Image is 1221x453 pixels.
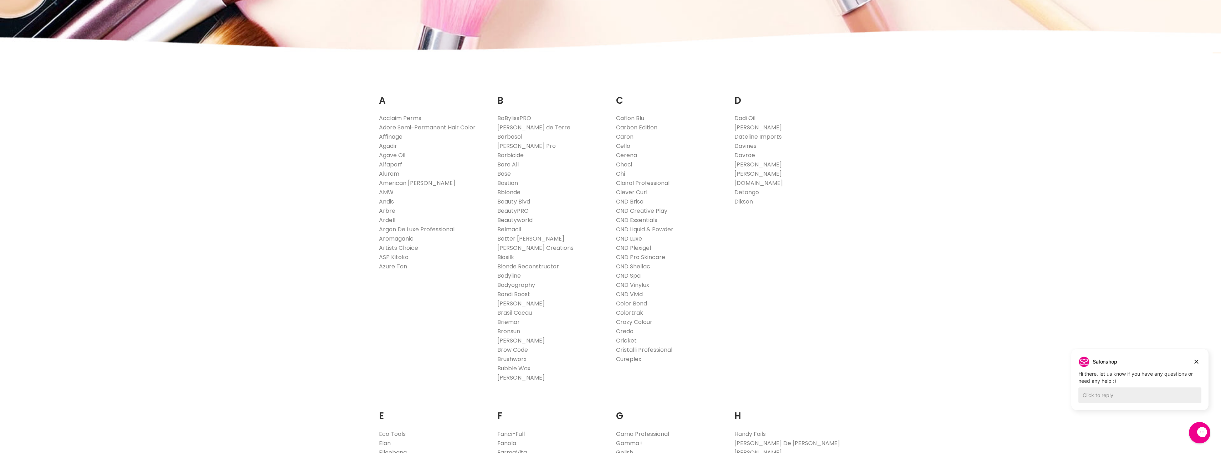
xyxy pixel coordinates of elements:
a: Eco Tools [379,430,406,438]
a: Cerena [616,151,637,159]
a: Arbre [379,207,395,215]
a: Agave Oil [379,151,405,159]
a: Checi [616,160,632,169]
a: American [PERSON_NAME] [379,179,455,187]
a: Bodyline [497,272,521,280]
a: Caron [616,133,633,141]
a: Dadi Oil [734,114,755,122]
a: Azure Tan [379,262,407,271]
a: Caflon Blu [616,114,644,122]
a: Bblonde [497,188,520,196]
a: CND Shellac [616,262,650,271]
a: [PERSON_NAME] De [PERSON_NAME] [734,439,840,447]
a: Belmacil [497,225,521,233]
a: Brushworx [497,355,527,363]
a: ASP Kitoko [379,253,409,261]
a: CND Vivid [616,290,643,298]
a: CND Essentials [616,216,657,224]
a: CND Creative Play [616,207,667,215]
a: Alfaparf [379,160,402,169]
a: [PERSON_NAME] [497,336,545,345]
a: Dikson [734,197,753,206]
a: Base [497,170,511,178]
a: Better [PERSON_NAME] [497,235,564,243]
a: Davines [734,142,756,150]
a: Elan [379,439,391,447]
a: Cureplex [616,355,641,363]
a: Andis [379,197,394,206]
a: Affinage [379,133,402,141]
a: BeautyPRO [497,207,529,215]
a: Bronsun [497,327,520,335]
a: Beauty Blvd [497,197,530,206]
a: Aromaganic [379,235,414,243]
h2: F [497,400,605,423]
a: Bubble Wax [497,364,530,372]
a: Bare All [497,160,519,169]
a: Blonde Reconstructor [497,262,559,271]
a: [PERSON_NAME] de Terre [497,123,570,132]
a: Aluram [379,170,399,178]
a: Crazy Colour [616,318,652,326]
a: Briemar [497,318,520,326]
a: Carbon Edition [616,123,657,132]
a: Gama Professional [616,430,669,438]
a: Beautyworld [497,216,533,224]
a: [PERSON_NAME] [734,123,782,132]
a: CND Spa [616,272,641,280]
a: Bondi Boost [497,290,530,298]
a: Artists Choice [379,244,418,252]
a: Acclaim Perms [379,114,421,122]
a: Bodyography [497,281,535,289]
a: Colortrak [616,309,643,317]
h2: D [734,84,842,108]
a: [PERSON_NAME] Pro [497,142,556,150]
a: Davroe [734,151,755,159]
a: Clairol Professional [616,179,670,187]
h2: C [616,84,724,108]
a: [DOMAIN_NAME] [734,179,783,187]
h2: E [379,400,487,423]
a: CND Pro Skincare [616,253,665,261]
a: Clever Curl [616,188,647,196]
a: CND Vinylux [616,281,649,289]
h2: H [734,400,842,423]
a: CND Brisa [616,197,643,206]
a: CND Liquid & Powder [616,225,673,233]
a: Fanola [497,439,516,447]
a: Agadir [379,142,397,150]
a: Argan De Luxe Professional [379,225,455,233]
a: Cristalli Professional [616,346,672,354]
a: Cello [616,142,630,150]
a: CND Luxe [616,235,642,243]
h2: A [379,84,487,108]
h2: B [497,84,605,108]
a: Brasil Cacau [497,309,532,317]
iframe: Gorgias live chat messenger [1185,419,1214,446]
a: Chi [616,170,625,178]
a: Fanci-Full [497,430,525,438]
a: Credo [616,327,633,335]
a: Adore Semi-Permanent Hair Color [379,123,476,132]
a: Biosilk [497,253,514,261]
a: Brow Code [497,346,528,354]
a: Barbicide [497,151,524,159]
a: [PERSON_NAME] [734,170,782,178]
a: Bastion [497,179,518,187]
iframe: Gorgias live chat campaigns [1066,348,1214,421]
a: AMW [379,188,394,196]
a: Barbasol [497,133,522,141]
a: Gamma+ [616,439,643,447]
a: Dateline Imports [734,133,782,141]
a: BaBylissPRO [497,114,531,122]
a: [PERSON_NAME] [497,299,545,308]
a: Color Bond [616,299,647,308]
a: [PERSON_NAME] [734,160,782,169]
a: Detango [734,188,759,196]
